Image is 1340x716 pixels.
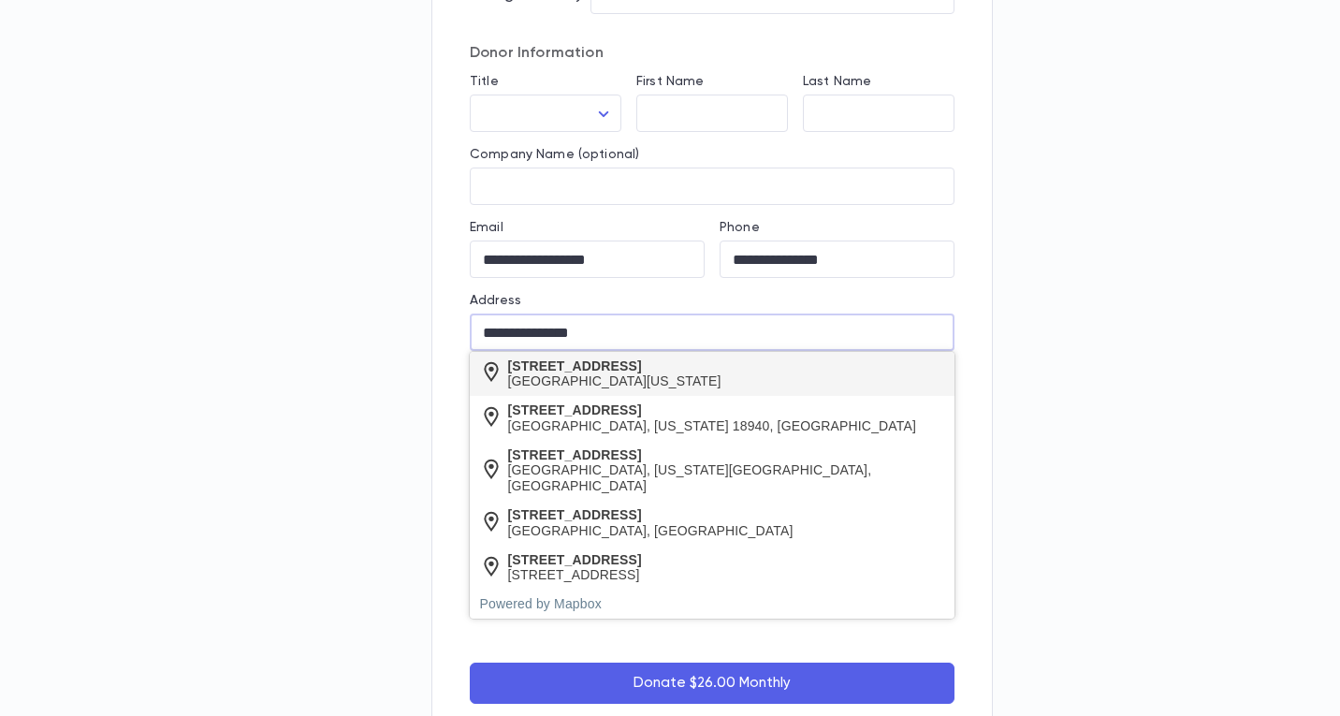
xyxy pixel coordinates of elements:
[508,358,721,374] div: [STREET_ADDRESS]
[508,552,642,568] div: [STREET_ADDRESS]
[470,293,521,308] label: Address
[508,567,642,583] div: [STREET_ADDRESS]
[636,74,704,89] label: First Name
[470,663,954,704] button: Donate $26.00 Monthly
[470,95,621,132] div: ​
[720,220,760,235] label: Phone
[470,74,499,89] label: Title
[508,418,917,434] div: [GEOGRAPHIC_DATA], [US_STATE] 18940, [GEOGRAPHIC_DATA]
[480,596,602,611] a: Powered by Mapbox
[508,507,794,523] div: [STREET_ADDRESS]
[470,220,503,235] label: Email
[803,74,871,89] label: Last Name
[508,447,945,463] div: [STREET_ADDRESS]
[508,402,917,418] div: [STREET_ADDRESS]
[508,523,794,539] div: [GEOGRAPHIC_DATA], [GEOGRAPHIC_DATA]
[508,373,721,389] div: [GEOGRAPHIC_DATA][US_STATE]
[508,462,945,494] div: [GEOGRAPHIC_DATA], [US_STATE][GEOGRAPHIC_DATA], [GEOGRAPHIC_DATA]
[470,147,639,162] label: Company Name (optional)
[470,44,954,63] p: Donor Information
